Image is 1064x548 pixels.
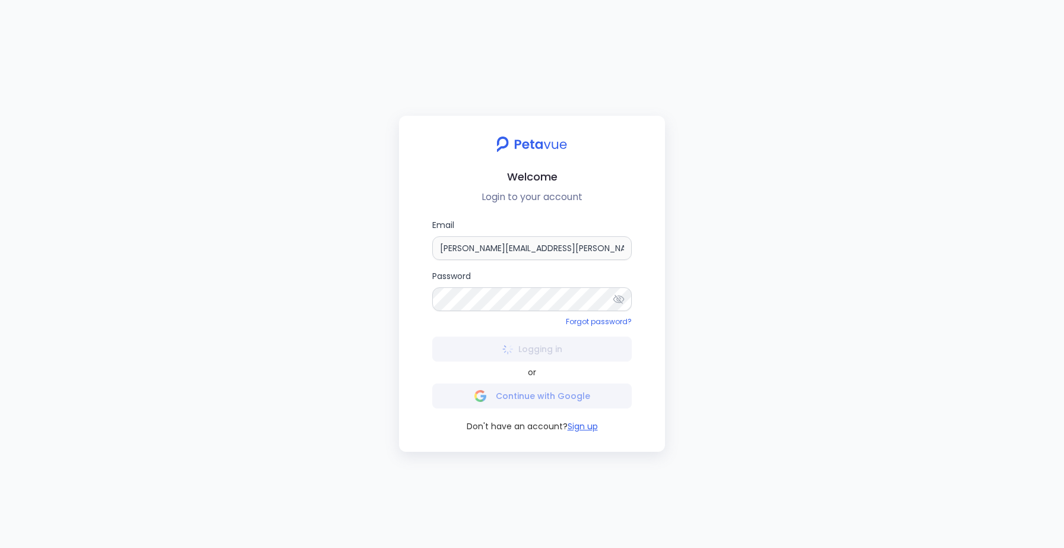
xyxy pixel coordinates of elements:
[408,190,655,204] p: Login to your account
[432,270,632,311] label: Password
[467,420,568,433] span: Don't have an account?
[568,420,598,433] button: Sign up
[528,366,536,379] span: or
[432,236,632,260] input: Email
[489,130,575,159] img: petavue logo
[408,168,655,185] h2: Welcome
[432,218,632,260] label: Email
[432,287,632,311] input: Password
[566,316,632,327] a: Forgot password?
